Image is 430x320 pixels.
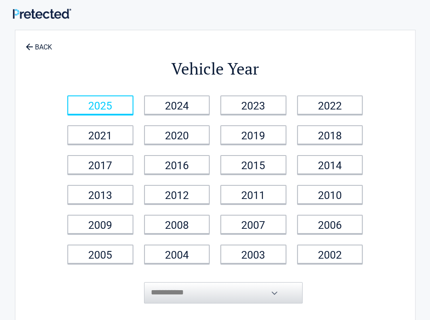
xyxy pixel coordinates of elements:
a: 2023 [220,95,286,115]
a: 2012 [144,185,210,204]
img: Main Logo [13,9,71,19]
a: 2005 [67,245,133,264]
h2: Vehicle Year [62,58,368,80]
a: 2013 [67,185,133,204]
a: 2007 [220,215,286,234]
a: 2010 [297,185,363,204]
a: 2016 [144,155,210,174]
a: 2024 [144,95,210,115]
a: 2019 [220,125,286,144]
a: 2020 [144,125,210,144]
a: BACK [24,36,54,51]
a: 2008 [144,215,210,234]
a: 2018 [297,125,363,144]
a: 2022 [297,95,363,115]
a: 2011 [220,185,286,204]
a: 2017 [67,155,133,174]
a: 2014 [297,155,363,174]
a: 2002 [297,245,363,264]
a: 2004 [144,245,210,264]
a: 2025 [67,95,133,115]
a: 2003 [220,245,286,264]
a: 2021 [67,125,133,144]
a: 2015 [220,155,286,174]
a: 2006 [297,215,363,234]
a: 2009 [67,215,133,234]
